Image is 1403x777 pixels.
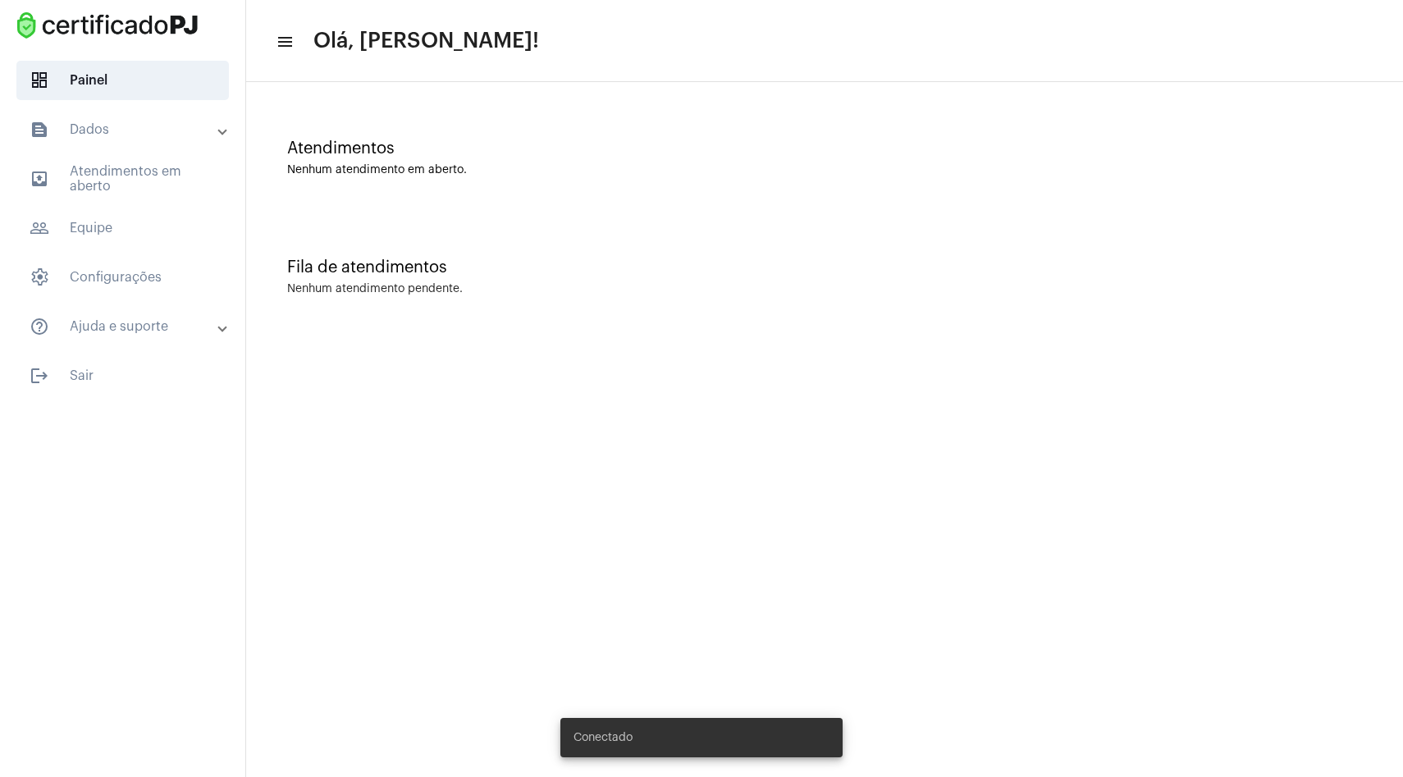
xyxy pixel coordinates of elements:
[30,120,49,139] mat-icon: sidenav icon
[287,283,463,295] div: Nenhum atendimento pendente.
[10,307,245,346] mat-expansion-panel-header: sidenav iconAjuda e suporte
[287,164,1362,176] div: Nenhum atendimento em aberto.
[574,729,633,746] span: Conectado
[13,8,202,43] img: fba4626d-73b5-6c3e-879c-9397d3eee438.png
[30,317,49,336] mat-icon: sidenav icon
[287,258,1362,277] div: Fila de atendimentos
[10,110,245,149] mat-expansion-panel-header: sidenav iconDados
[30,71,49,90] span: sidenav icon
[16,159,229,199] span: Atendimentos em aberto
[30,120,219,139] mat-panel-title: Dados
[30,267,49,287] span: sidenav icon
[276,32,292,52] mat-icon: sidenav icon
[16,356,229,395] span: Sair
[313,28,539,54] span: Olá, [PERSON_NAME]!
[30,218,49,238] mat-icon: sidenav icon
[16,61,229,100] span: Painel
[16,208,229,248] span: Equipe
[30,366,49,386] mat-icon: sidenav icon
[16,258,229,297] span: Configurações
[287,139,1362,158] div: Atendimentos
[30,317,219,336] mat-panel-title: Ajuda e suporte
[30,169,49,189] mat-icon: sidenav icon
